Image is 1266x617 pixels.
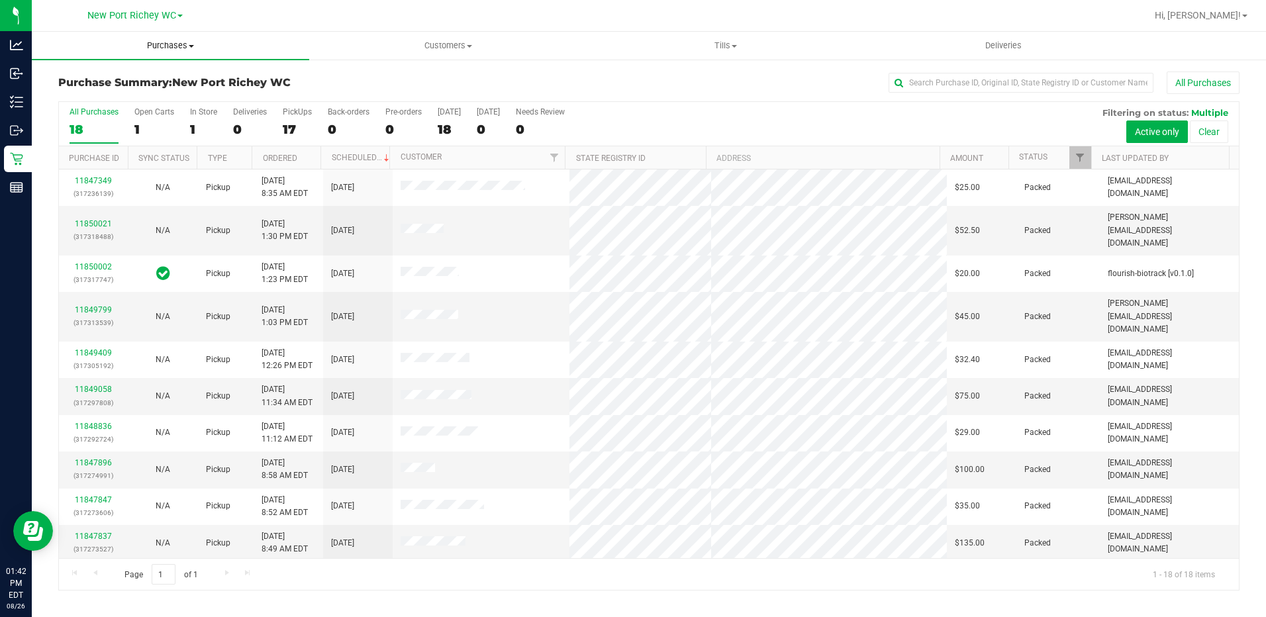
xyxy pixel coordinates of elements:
span: flourish-biotrack [v0.1.0] [1108,267,1194,280]
span: [DATE] [331,181,354,194]
div: Deliveries [233,107,267,117]
span: [EMAIL_ADDRESS][DOMAIN_NAME] [1108,420,1231,446]
span: [DATE] 8:49 AM EDT [262,530,308,555]
span: Pickup [206,500,230,512]
span: $45.00 [955,310,980,323]
span: Packed [1024,267,1051,280]
span: [DATE] 1:23 PM EDT [262,261,308,286]
p: (317274991) [67,469,121,482]
button: N/A [156,500,170,512]
span: $52.50 [955,224,980,237]
div: 18 [70,122,119,137]
span: Not Applicable [156,538,170,547]
div: 1 [190,122,217,137]
span: Pickup [206,224,230,237]
div: Back-orders [328,107,369,117]
div: 0 [477,122,500,137]
inline-svg: Retail [10,152,23,166]
input: 1 [152,564,175,585]
p: (317318488) [67,230,121,243]
span: Not Applicable [156,312,170,321]
a: 11850021 [75,219,112,228]
div: 0 [328,122,369,137]
span: Packed [1024,224,1051,237]
button: N/A [156,224,170,237]
a: Customers [309,32,587,60]
div: In Store [190,107,217,117]
span: Page of 1 [113,564,209,585]
span: [DATE] 8:58 AM EDT [262,457,308,482]
a: Purchases [32,32,309,60]
p: (317317747) [67,273,121,286]
span: Not Applicable [156,355,170,364]
span: Packed [1024,537,1051,549]
a: Amount [950,154,983,163]
span: [DATE] [331,310,354,323]
span: [DATE] [331,224,354,237]
span: Deliveries [967,40,1040,52]
a: 11847837 [75,532,112,541]
div: 17 [283,122,312,137]
span: New Port Richey WC [87,10,176,21]
span: [DATE] [331,537,354,549]
a: Ordered [263,154,297,163]
div: 1 [134,122,174,137]
a: State Registry ID [576,154,646,163]
span: [EMAIL_ADDRESS][DOMAIN_NAME] [1108,383,1231,408]
a: Deliveries [865,32,1142,60]
div: Pre-orders [385,107,422,117]
a: 11849409 [75,348,112,357]
span: Filtering on status: [1102,107,1189,118]
span: [PERSON_NAME][EMAIL_ADDRESS][DOMAIN_NAME] [1108,211,1231,250]
th: Address [706,146,940,169]
a: 11850002 [75,262,112,271]
inline-svg: Reports [10,181,23,194]
div: Open Carts [134,107,174,117]
span: [EMAIL_ADDRESS][DOMAIN_NAME] [1108,347,1231,372]
button: N/A [156,354,170,366]
inline-svg: Analytics [10,38,23,52]
p: (317273527) [67,543,121,555]
p: (317236139) [67,187,121,200]
a: Sync Status [138,154,189,163]
span: Pickup [206,426,230,439]
inline-svg: Inventory [10,95,23,109]
a: 11847349 [75,176,112,185]
span: Packed [1024,500,1051,512]
span: $35.00 [955,500,980,512]
button: N/A [156,390,170,403]
span: [DATE] 1:30 PM EDT [262,218,308,243]
p: (317297808) [67,397,121,409]
a: Last Updated By [1102,154,1169,163]
span: Pickup [206,463,230,476]
span: Pickup [206,181,230,194]
span: New Port Richey WC [172,76,291,89]
span: [DATE] 11:34 AM EDT [262,383,313,408]
span: Not Applicable [156,226,170,235]
div: PickUps [283,107,312,117]
div: All Purchases [70,107,119,117]
p: (317305192) [67,359,121,372]
div: 0 [385,122,422,137]
span: $75.00 [955,390,980,403]
span: $20.00 [955,267,980,280]
a: 11847896 [75,458,112,467]
a: Filter [1069,146,1091,169]
div: [DATE] [477,107,500,117]
a: 11849058 [75,385,112,394]
a: Purchase ID [69,154,119,163]
span: $25.00 [955,181,980,194]
span: [DATE] 8:35 AM EDT [262,175,308,200]
a: 11847847 [75,495,112,504]
span: Packed [1024,354,1051,366]
span: Pickup [206,310,230,323]
p: 01:42 PM EDT [6,565,26,601]
p: (317273606) [67,506,121,519]
button: N/A [156,426,170,439]
span: [EMAIL_ADDRESS][DOMAIN_NAME] [1108,530,1231,555]
span: [DATE] 11:12 AM EDT [262,420,313,446]
button: Clear [1190,120,1228,143]
button: N/A [156,181,170,194]
span: Hi, [PERSON_NAME]! [1155,10,1241,21]
span: Packed [1024,463,1051,476]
